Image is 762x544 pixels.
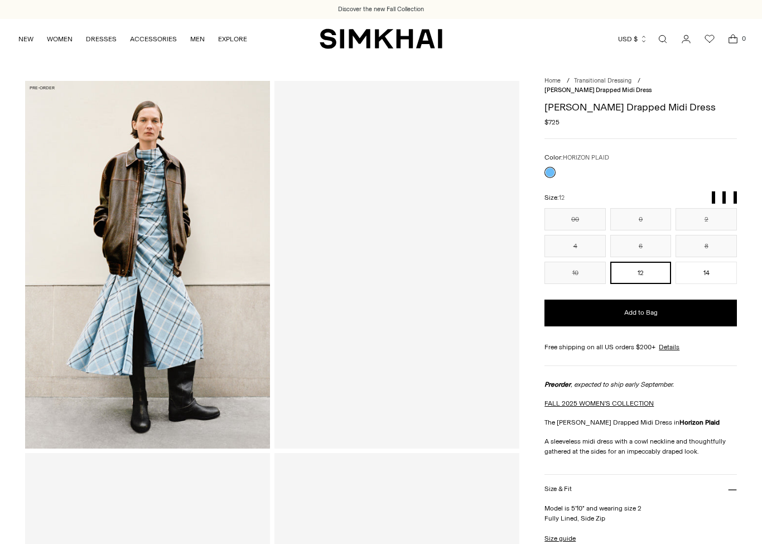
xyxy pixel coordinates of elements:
div: / [638,76,640,86]
span: [PERSON_NAME] Drapped Midi Dress [544,86,652,94]
a: MEN [190,27,205,51]
div: Free shipping on all US orders $200+ [544,342,737,352]
button: 12 [610,262,672,284]
img: Burke Drapped Midi Dress [25,81,270,449]
a: Home [544,77,561,84]
nav: breadcrumbs [544,76,737,95]
a: Go to the account page [675,28,697,50]
a: Open cart modal [722,28,744,50]
span: HORIZON PLAID [563,154,609,161]
a: DRESSES [86,27,117,51]
button: 00 [544,208,606,230]
a: Open search modal [652,28,674,50]
h3: Size & Fit [544,485,571,493]
span: $725 [544,117,560,127]
a: ACCESSORIES [130,27,177,51]
a: Transitional Dressing [574,77,631,84]
button: 2 [676,208,737,230]
p: The [PERSON_NAME] Drapped Midi Dress in [544,417,737,427]
button: Size & Fit [544,475,737,503]
h1: [PERSON_NAME] Drapped Midi Dress [544,102,737,112]
span: Add to Bag [624,308,658,317]
span: 0 [739,33,749,44]
a: EXPLORE [218,27,247,51]
button: 14 [676,262,737,284]
button: 0 [610,208,672,230]
a: NEW [18,27,33,51]
a: Details [659,342,679,352]
button: 6 [610,235,672,257]
div: / [567,76,570,86]
a: Wishlist [698,28,721,50]
em: , expected to ship early September. [544,381,674,388]
button: 10 [544,262,606,284]
a: Size guide [544,533,576,543]
strong: Horizon Plaid [679,418,720,426]
p: Model is 5'10" and wearing size 2 Fully Lined, Side Zip [544,503,737,523]
a: Discover the new Fall Collection [338,5,424,14]
label: Color: [544,152,609,163]
span: 12 [559,194,565,201]
button: 4 [544,235,606,257]
a: FALL 2025 WOMEN'S COLLECTION [544,399,654,407]
strong: Preorder [544,381,571,388]
button: USD $ [618,27,648,51]
button: 8 [676,235,737,257]
button: Add to Bag [544,300,737,326]
a: Burke Drapped Midi Dress [274,81,519,449]
label: Size: [544,192,565,203]
a: WOMEN [47,27,73,51]
p: A sleeveless midi dress with a cowl neckline and thoughtfully gathered at the sides for an impecc... [544,436,737,456]
a: SIMKHAI [320,28,442,50]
